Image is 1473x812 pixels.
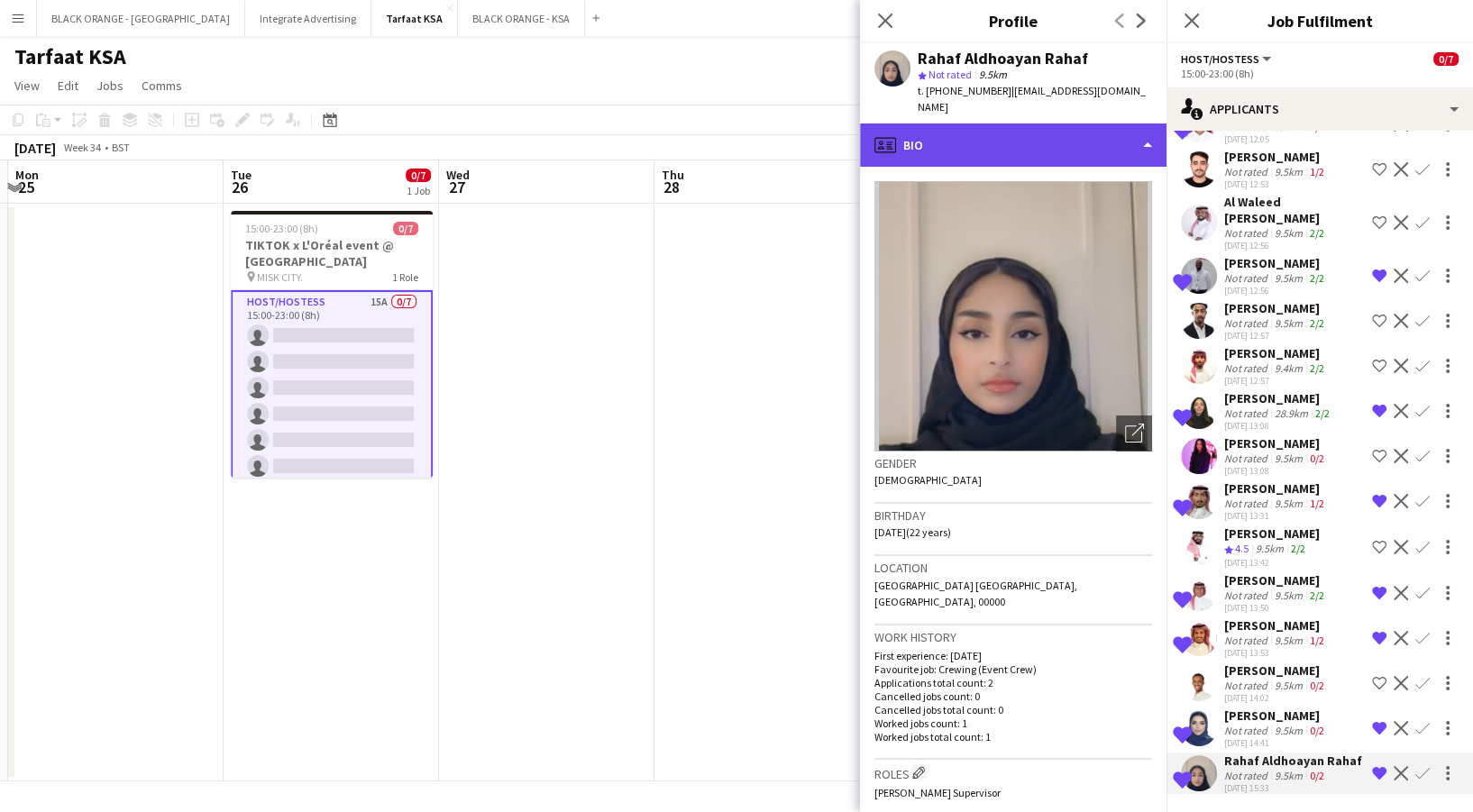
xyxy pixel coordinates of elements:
div: 9.5km [1271,679,1306,692]
h3: Work history [874,629,1152,645]
div: Not rated [1224,165,1271,178]
p: Worked jobs count: 1 [874,716,1152,730]
div: Open photos pop-in [1116,415,1152,452]
app-skills-label: 0/2 [1310,452,1324,465]
img: Crew avatar or photo [874,181,1152,452]
span: Comms [142,78,182,94]
div: [DATE] 12:05 [1224,133,1328,145]
button: BLACK ORANGE - [GEOGRAPHIC_DATA] [37,1,245,36]
div: Not rated [1224,406,1271,420]
div: [PERSON_NAME] [1224,300,1328,316]
div: [DATE] 13:08 [1224,420,1333,432]
span: 26 [228,177,252,197]
div: 9.5km [1271,271,1306,285]
a: Edit [50,74,86,97]
button: Tarfaat KSA [371,1,458,36]
span: Thu [662,167,684,183]
div: 9.5km [1271,497,1306,510]
div: Not rated [1224,634,1271,647]
h3: Location [874,560,1152,576]
div: 9.5km [1271,634,1306,647]
div: Al Waleed [PERSON_NAME] [1224,194,1365,226]
span: 27 [444,177,470,197]
span: 25 [13,177,39,197]
div: [DATE] 12:57 [1224,375,1328,387]
span: [DEMOGRAPHIC_DATA] [874,473,982,487]
div: Not rated [1224,361,1271,375]
div: Rahaf Aldhoayan Rahaf [918,50,1088,67]
app-skills-label: 1/2 [1310,634,1324,647]
app-skills-label: 2/2 [1310,226,1324,240]
p: Cancelled jobs total count: 0 [874,703,1152,716]
span: 1 Role [392,270,418,284]
app-skills-label: 2/2 [1310,361,1324,375]
span: 0/7 [406,169,431,182]
div: [DATE] 15:33 [1224,782,1362,794]
span: Mon [15,167,39,183]
div: [DATE] 13:08 [1224,465,1328,477]
div: [DATE] 12:56 [1224,285,1328,297]
div: Not rated [1224,271,1271,285]
p: Applications total count: 2 [874,676,1152,689]
app-skills-label: 1/2 [1310,497,1324,510]
span: t. [PHONE_NUMBER] [918,84,1011,97]
div: 9.5km [1271,769,1306,782]
div: 15:00-23:00 (8h) [1181,67,1459,80]
div: 9.5km [1271,226,1306,240]
div: [DATE] 13:42 [1224,557,1320,569]
div: Not rated [1224,679,1271,692]
div: [PERSON_NAME] [1224,435,1328,452]
span: 4.5 [1235,542,1249,555]
p: First experience: [DATE] [874,649,1152,662]
span: 0/7 [1433,52,1459,66]
span: Edit [58,78,78,94]
div: [DATE] 14:41 [1224,737,1328,749]
div: 9.4km [1271,361,1306,375]
span: [DATE] (22 years) [874,525,951,539]
div: Rahaf Aldhoayan Rahaf [1224,753,1362,769]
div: [PERSON_NAME] [1224,255,1328,271]
div: [PERSON_NAME] [1224,662,1328,679]
span: 28 [659,177,684,197]
app-skills-label: 2/2 [1310,271,1324,285]
span: MISK CITY. [257,270,303,284]
div: Not rated [1224,497,1271,510]
app-skills-label: 0/2 [1310,679,1324,692]
span: [GEOGRAPHIC_DATA] [GEOGRAPHIC_DATA], [GEOGRAPHIC_DATA], 00000 [874,579,1077,608]
div: Not rated [1224,724,1271,737]
div: Not rated [1224,588,1271,602]
div: Applicants [1167,87,1473,131]
div: [DATE] 12:57 [1224,330,1328,342]
span: | [EMAIL_ADDRESS][DOMAIN_NAME] [918,84,1146,114]
span: 9.5km [975,68,1011,81]
h3: Gender [874,455,1152,471]
div: [PERSON_NAME] [1224,525,1320,542]
div: [PERSON_NAME] [1224,480,1328,497]
div: BST [112,141,130,154]
div: Not rated [1224,316,1271,330]
h1: Tarfaat KSA [14,43,126,70]
button: BLACK ORANGE - KSA [458,1,585,36]
app-skills-label: 0/2 [1310,769,1324,782]
span: [PERSON_NAME] Supervisor [874,786,1001,799]
div: [PERSON_NAME] [1224,390,1333,406]
h3: TIKTOK x L'Oréal event @ [GEOGRAPHIC_DATA] [231,237,433,269]
app-skills-label: 2/2 [1291,542,1305,555]
div: [DATE] 13:53 [1224,647,1328,659]
span: 0/7 [393,222,418,235]
app-job-card: 15:00-23:00 (8h)0/7TIKTOK x L'Oréal event @ [GEOGRAPHIC_DATA] MISK CITY.1 RoleHost/Hostess15A0/71... [231,211,433,478]
span: Wed [446,167,470,183]
div: Not rated [1224,769,1271,782]
div: 9.5km [1271,316,1306,330]
span: View [14,78,40,94]
div: [DATE] 12:53 [1224,178,1328,190]
app-skills-label: 2/2 [1310,588,1324,602]
span: Not rated [929,68,972,81]
h3: Job Fulfilment [1167,9,1473,32]
p: Worked jobs total count: 1 [874,730,1152,744]
a: Comms [134,74,189,97]
div: [DATE] 12:56 [1224,240,1365,251]
div: [DATE] 14:02 [1224,692,1328,704]
div: Bio [860,123,1167,167]
app-skills-label: 2/2 [1315,406,1330,420]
